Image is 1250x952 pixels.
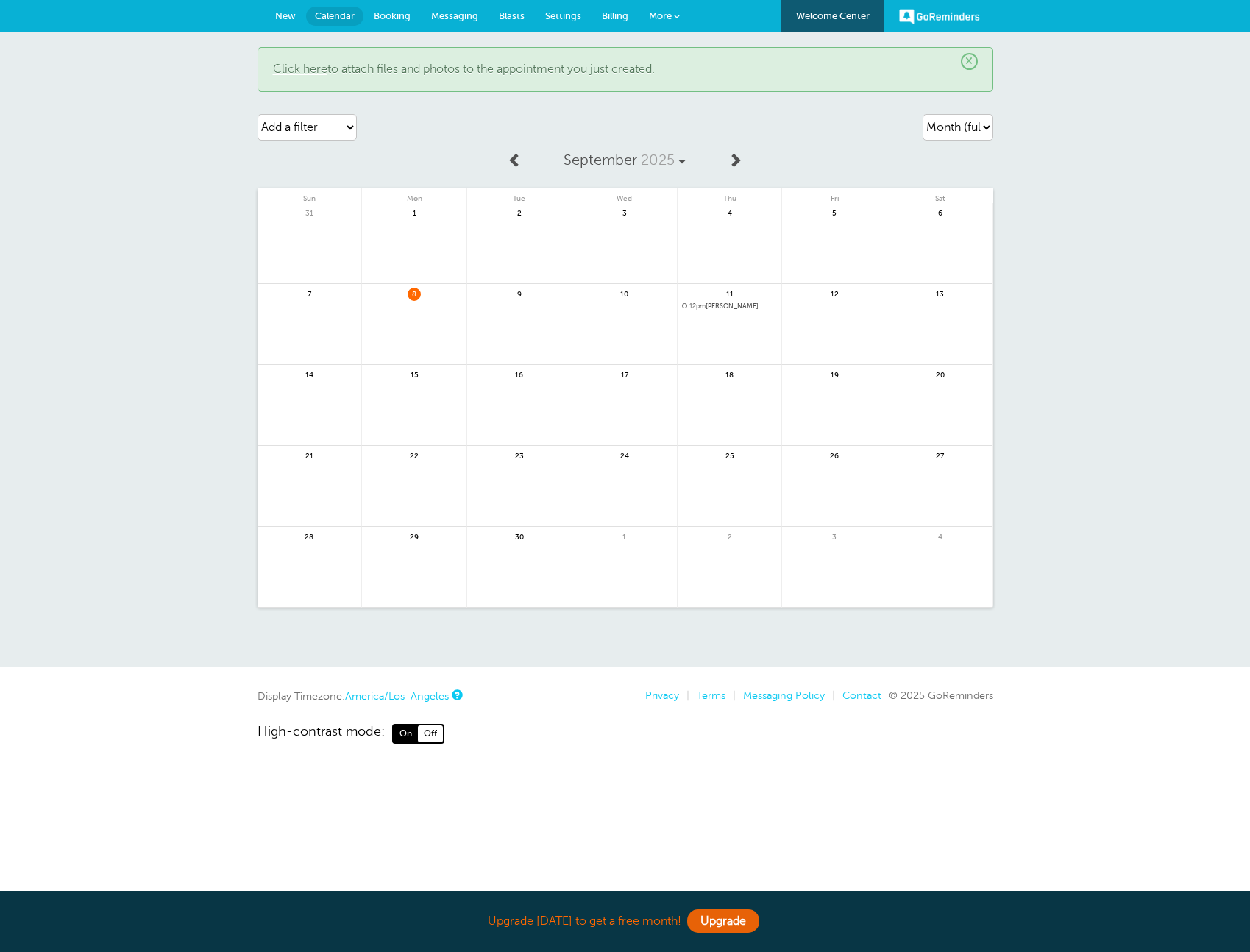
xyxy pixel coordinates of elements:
[618,288,631,299] span: 10
[258,689,461,703] div: Display Timezone:
[408,450,421,461] span: 22
[418,725,443,742] span: Off
[645,689,679,701] a: Privacy
[513,207,526,218] span: 2
[934,530,947,541] span: 4
[682,302,778,310] a: 12pm[PERSON_NAME]
[725,689,736,702] li: |
[743,689,825,701] a: Messaging Policy
[408,369,421,380] span: 15
[961,53,978,70] span: ×
[374,10,411,21] span: Booking
[513,530,526,541] span: 30
[408,207,421,218] span: 1
[302,369,316,380] span: 14
[723,288,736,299] span: 11
[602,10,628,21] span: Billing
[723,530,736,541] span: 2
[408,530,421,541] span: 29
[934,288,947,299] span: 13
[828,450,841,461] span: 26
[825,689,835,702] li: |
[828,288,841,299] span: 12
[499,10,525,21] span: Blasts
[687,909,759,933] a: Upgrade
[431,10,478,21] span: Messaging
[723,450,736,461] span: 25
[530,144,720,177] a: September 2025
[258,188,362,203] span: Sun
[275,10,296,21] span: New
[306,7,363,26] a: Calendar
[545,10,581,21] span: Settings
[618,369,631,380] span: 17
[362,188,466,203] span: Mon
[887,188,992,203] span: Sat
[723,369,736,380] span: 18
[934,450,947,461] span: 27
[934,207,947,218] span: 6
[618,207,631,218] span: 3
[934,369,947,380] span: 20
[315,10,355,21] span: Calendar
[828,207,841,218] span: 5
[258,906,993,937] div: Upgrade [DATE] to get a free month!
[273,63,327,76] a: Click here
[302,207,316,218] span: 31
[394,725,418,742] span: On
[467,188,572,203] span: Tue
[258,724,385,743] span: High-contrast mode:
[564,152,637,168] span: September
[678,188,782,203] span: Thu
[345,690,449,702] a: America/Los_Angeles
[828,530,841,541] span: 3
[273,63,978,77] p: to attach files and photos to the appointment you just created.
[452,690,461,700] a: This is the timezone being used to display dates and times to you on this device. Click the timez...
[842,689,881,701] a: Contact
[682,302,778,310] span: Jack B Martin
[302,450,316,461] span: 21
[513,288,526,299] span: 9
[828,369,841,380] span: 19
[723,207,736,218] span: 4
[618,530,631,541] span: 1
[697,689,725,701] a: Terms
[572,188,677,203] span: Wed
[889,689,993,701] span: © 2025 GoReminders
[689,302,706,310] span: 12pm
[513,369,526,380] span: 16
[679,689,689,702] li: |
[618,450,631,461] span: 24
[649,10,672,21] span: More
[641,152,675,168] span: 2025
[258,724,993,743] a: High-contrast mode: On Off
[302,530,316,541] span: 28
[408,288,421,299] span: 8
[302,288,316,299] span: 7
[513,450,526,461] span: 23
[782,188,887,203] span: Fri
